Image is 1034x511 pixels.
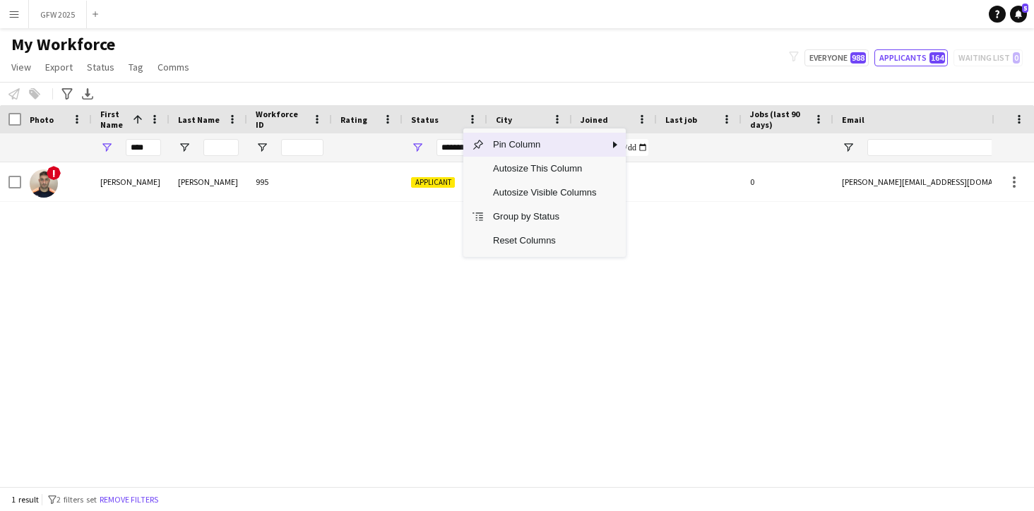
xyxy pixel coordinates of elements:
button: Applicants164 [874,49,948,66]
a: Comms [152,58,195,76]
span: Rating [340,114,367,125]
input: Joined Filter Input [606,139,648,156]
span: My Workforce [11,34,115,55]
span: Applicant [411,177,455,188]
a: Tag [123,58,149,76]
button: Open Filter Menu [100,141,113,154]
span: Status [411,114,439,125]
input: Last Name Filter Input [203,139,239,156]
button: Remove filters [97,492,161,507]
span: Tag [129,61,143,73]
span: 5 [1022,4,1028,13]
button: Everyone988 [804,49,869,66]
div: [PERSON_NAME] [170,162,247,201]
span: Reset Columns [485,229,605,253]
span: ! [47,166,61,180]
a: View [6,58,37,76]
span: Photo [30,114,54,125]
span: 2 filters set [57,494,97,505]
span: Autosize This Column [485,157,605,181]
input: Workforce ID Filter Input [281,139,323,156]
span: Last job [665,114,697,125]
span: Email [842,114,864,125]
a: Export [40,58,78,76]
span: 164 [929,52,945,64]
span: Comms [158,61,189,73]
span: Last Name [178,114,220,125]
span: Pin Column [485,133,605,157]
app-action-btn: Export XLSX [79,85,96,102]
span: Export [45,61,73,73]
a: Status [81,58,120,76]
a: 5 [1010,6,1027,23]
button: GFW 2025 [29,1,87,28]
span: First Name [100,109,127,130]
input: First Name Filter Input [126,139,161,156]
div: 0 [742,162,833,201]
span: City [496,114,512,125]
button: Open Filter Menu [178,141,191,154]
div: 995 [247,162,332,201]
span: Status [87,61,114,73]
span: Autosize Visible Columns [485,181,605,205]
div: Column Menu [463,128,626,257]
button: Open Filter Menu [842,141,855,154]
div: [PERSON_NAME] [92,162,170,201]
span: 988 [850,52,866,64]
span: Group by Status [485,205,605,229]
button: Open Filter Menu [411,141,424,154]
span: Jobs (last 90 days) [750,109,808,130]
span: Joined [581,114,608,125]
app-action-btn: Advanced filters [59,85,76,102]
img: Paul Rawson-Campbell [30,169,58,198]
span: Workforce ID [256,109,307,130]
button: Open Filter Menu [256,141,268,154]
span: View [11,61,31,73]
